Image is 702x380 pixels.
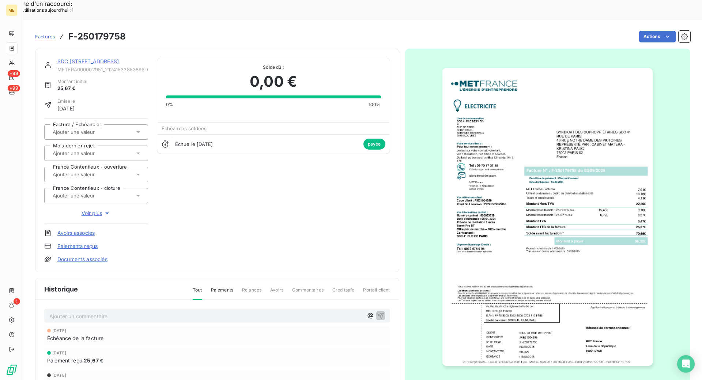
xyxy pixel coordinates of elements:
span: Échue le [DATE] [175,141,213,147]
a: SDC [STREET_ADDRESS] [57,58,119,64]
span: +99 [8,85,20,91]
div: Open Intercom Messenger [677,355,695,373]
span: METFRA000002951_21241533853896-CA1 [57,67,148,72]
a: Avoirs associés [57,229,95,237]
img: Logo LeanPay [6,364,18,376]
span: Échéances soldées [162,125,207,131]
span: Échéance de la facture [47,334,103,342]
input: Ajouter une valeur [52,171,125,178]
span: 1 [14,298,20,305]
input: Ajouter une valeur [52,192,125,199]
span: Historique [44,284,78,294]
span: Voir plus [82,210,111,217]
button: Actions [639,31,676,42]
span: +99 [8,70,20,77]
a: Documents associés [57,256,107,263]
span: Commentaires [292,287,324,299]
span: [DATE] [52,373,66,377]
span: 0,00 € [250,71,297,93]
span: Factures [35,34,55,39]
span: 100% [369,101,381,108]
span: Solde dû : [166,64,381,71]
span: 25,67 € [84,357,103,364]
span: payée [363,139,385,150]
span: Montant initial [57,78,87,85]
span: Avoirs [270,287,283,299]
span: [DATE] [52,328,66,333]
button: Voir plus [44,209,148,217]
img: invoice_thumbnail [442,68,653,366]
span: Tout [193,287,202,300]
span: [DATE] [52,351,66,355]
span: Relances [242,287,261,299]
input: Ajouter une valeur [52,129,125,135]
span: [DATE] [57,105,75,112]
span: Creditsafe [332,287,355,299]
span: Portail client [363,287,390,299]
span: Émise le [57,98,75,105]
span: Paiements [211,287,233,299]
span: 25,67 € [57,85,87,92]
span: 0% [166,101,173,108]
a: Paiements reçus [57,242,98,250]
input: Ajouter une valeur [52,150,125,157]
h3: F-250179758 [68,30,126,43]
span: Paiement reçu [47,357,82,364]
a: Factures [35,33,55,40]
